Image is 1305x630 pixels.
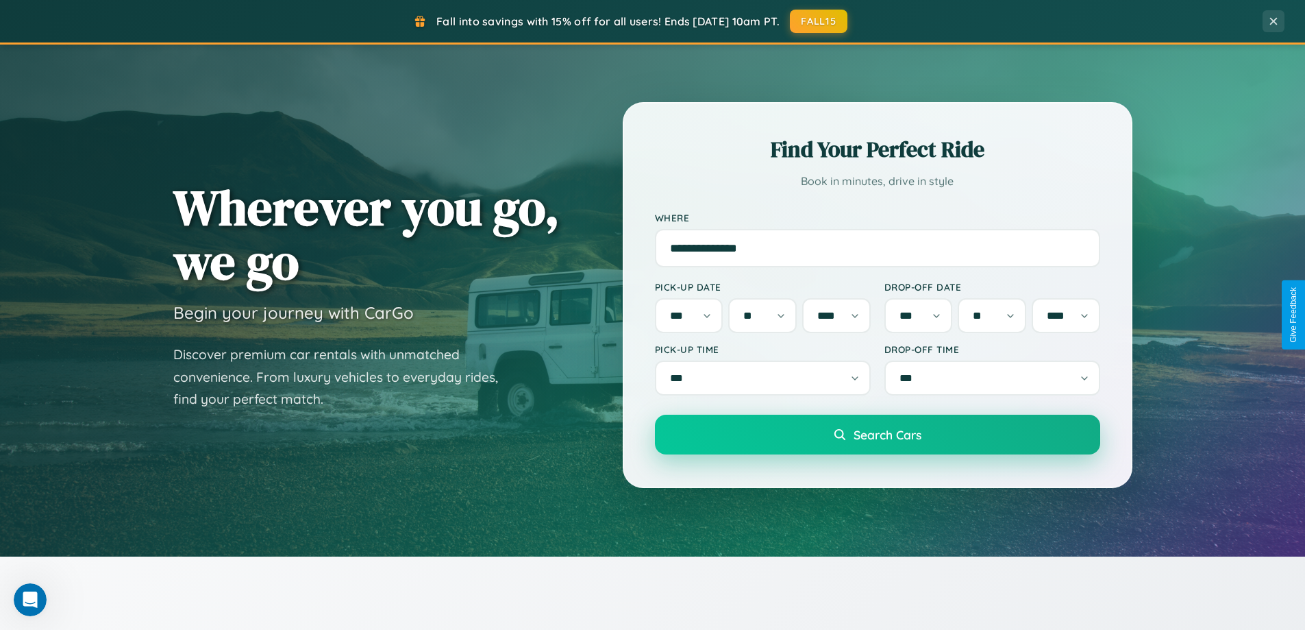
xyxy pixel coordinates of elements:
h3: Begin your journey with CarGo [173,302,414,323]
label: Pick-up Date [655,281,871,293]
label: Drop-off Time [884,343,1100,355]
label: Where [655,212,1100,223]
button: Search Cars [655,415,1100,455]
span: Search Cars [854,427,921,442]
label: Pick-up Time [655,343,871,355]
button: FALL15 [790,10,847,33]
h1: Wherever you go, we go [173,180,560,289]
h2: Find Your Perfect Ride [655,134,1100,165]
div: Give Feedback [1289,287,1298,343]
label: Drop-off Date [884,281,1100,293]
span: Fall into savings with 15% off for all users! Ends [DATE] 10am PT. [436,14,780,28]
iframe: Intercom live chat [14,583,47,616]
p: Book in minutes, drive in style [655,171,1100,191]
p: Discover premium car rentals with unmatched convenience. From luxury vehicles to everyday rides, ... [173,343,516,411]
